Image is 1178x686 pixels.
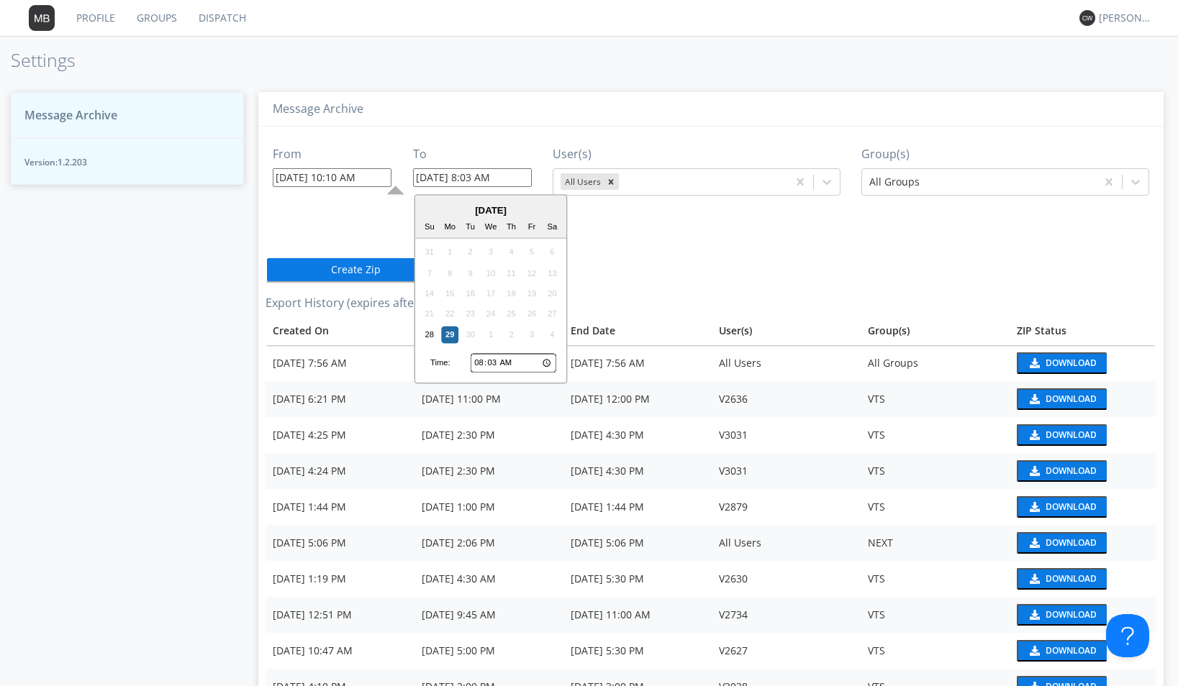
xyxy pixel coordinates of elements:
[1017,388,1149,410] a: download media buttonDownload
[482,285,499,302] div: Not available Wednesday, September 17th, 2025
[544,326,561,343] div: Not available Saturday, October 4th, 2025
[571,572,705,586] div: [DATE] 5:30 PM
[273,428,407,442] div: [DATE] 4:25 PM
[503,244,520,261] div: Not available Thursday, September 4th, 2025
[1017,352,1107,374] button: Download
[462,285,479,302] div: Not available Tuesday, September 16th, 2025
[1010,316,1156,345] th: Toggle SortBy
[482,306,499,323] div: Not available Wednesday, September 24th, 2025
[544,219,561,236] div: Sa
[1017,568,1107,590] button: Download
[1046,503,1097,511] div: Download
[422,464,556,478] div: [DATE] 2:30 PM
[430,357,450,369] div: Time:
[24,107,117,124] span: Message Archive
[571,392,705,406] div: [DATE] 12:00 PM
[523,306,540,323] div: Not available Friday, September 26th, 2025
[1028,430,1040,440] img: download media button
[571,608,705,622] div: [DATE] 11:00 AM
[571,356,705,370] div: [DATE] 7:56 AM
[1017,496,1149,518] a: download media buttonDownload
[523,326,540,343] div: Not available Friday, October 3rd, 2025
[273,608,407,622] div: [DATE] 12:51 PM
[503,219,520,236] div: Th
[266,316,414,345] th: Toggle SortBy
[503,306,520,323] div: Not available Thursday, September 25th, 2025
[523,244,540,261] div: Not available Friday, September 5th, 2025
[719,500,853,514] div: V2879
[29,5,55,31] img: 373638.png
[11,92,244,139] button: Message Archive
[719,536,853,550] div: All Users
[1017,352,1149,374] a: download media buttonDownload
[503,285,520,302] div: Not available Thursday, September 18th, 2025
[1028,610,1040,620] img: download media button
[719,608,853,622] div: V2734
[544,265,561,282] div: Not available Saturday, September 13th, 2025
[1028,466,1040,476] img: download media button
[482,219,499,236] div: We
[1017,388,1107,410] button: Download
[1046,610,1097,619] div: Download
[273,103,1149,116] h3: Message Archive
[273,356,407,370] div: [DATE] 7:56 AM
[571,644,705,658] div: [DATE] 5:30 PM
[503,326,520,343] div: Not available Thursday, October 2nd, 2025
[868,572,1002,586] div: VTS
[1028,574,1040,584] img: download media button
[422,428,556,442] div: [DATE] 2:30 PM
[1028,502,1040,512] img: download media button
[571,464,705,478] div: [DATE] 4:30 PM
[1079,10,1095,26] img: 373638.png
[719,428,853,442] div: V3031
[868,392,1002,406] div: VTS
[266,297,1156,310] h3: Export History (expires after 2 days)
[482,265,499,282] div: Not available Wednesday, September 10th, 2025
[1099,11,1153,25] div: [PERSON_NAME] *
[1017,640,1149,662] a: download media buttonDownload
[462,265,479,282] div: Not available Tuesday, September 9th, 2025
[421,306,438,323] div: Not available Sunday, September 21st, 2025
[462,306,479,323] div: Not available Tuesday, September 23rd, 2025
[1046,575,1097,583] div: Download
[1046,431,1097,439] div: Download
[1028,538,1040,548] img: download media button
[1017,496,1107,518] button: Download
[422,608,556,622] div: [DATE] 9:45 AM
[868,536,1002,550] div: NEXT
[523,285,540,302] div: Not available Friday, September 19th, 2025
[441,244,458,261] div: Not available Monday, September 1st, 2025
[1028,646,1040,656] img: download media button
[868,428,1002,442] div: VTS
[1017,424,1107,446] button: Download
[523,219,540,236] div: Fr
[482,244,499,261] div: Not available Wednesday, September 3rd, 2025
[11,138,244,185] button: Version:1.2.203
[462,244,479,261] div: Not available Tuesday, September 2nd, 2025
[273,500,407,514] div: [DATE] 1:44 PM
[422,572,556,586] div: [DATE] 4:30 AM
[421,265,438,282] div: Not available Sunday, September 7th, 2025
[273,536,407,550] div: [DATE] 5:06 PM
[273,644,407,658] div: [DATE] 10:47 AM
[544,285,561,302] div: Not available Saturday, September 20th, 2025
[441,219,458,236] div: Mo
[462,219,479,236] div: Tu
[719,644,853,658] div: V2627
[523,265,540,282] div: Not available Friday, September 12th, 2025
[712,316,861,345] th: User(s)
[421,326,438,343] div: Choose Sunday, September 28th, 2025
[441,326,458,343] div: Choose Monday, September 29th, 2025
[273,148,391,161] h3: From
[1046,539,1097,547] div: Download
[1046,395,1097,403] div: Download
[563,316,712,345] th: Toggle SortBy
[1046,359,1097,367] div: Download
[266,257,445,283] button: Create Zip
[719,464,853,478] div: V3031
[422,536,556,550] div: [DATE] 2:06 PM
[421,285,438,302] div: Not available Sunday, September 14th, 2025
[441,285,458,302] div: Not available Monday, September 15th, 2025
[421,244,438,261] div: Not available Sunday, August 31st, 2025
[441,306,458,323] div: Not available Monday, September 22nd, 2025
